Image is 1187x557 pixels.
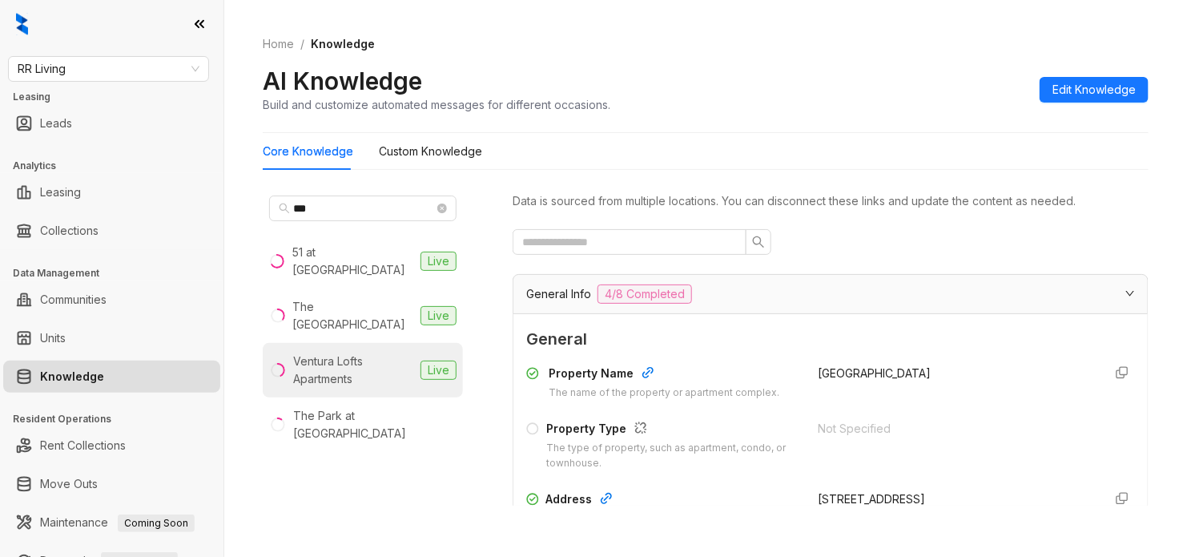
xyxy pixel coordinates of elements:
span: close-circle [437,204,447,213]
div: Address [545,490,799,511]
div: Data is sourced from multiple locations. You can disconnect these links and update the content as... [513,192,1149,210]
div: [STREET_ADDRESS] [818,490,1090,508]
a: Rent Collections [40,430,126,462]
div: Ventura Lofts Apartments [293,353,414,388]
div: Custom Knowledge [379,143,482,160]
h3: Resident Operations [13,412,223,426]
li: / [300,35,304,53]
span: RR Living [18,57,199,81]
a: Leads [40,107,72,139]
div: Property Name [549,365,779,385]
span: Edit Knowledge [1052,81,1136,99]
span: General Info [526,285,591,303]
div: Property Type [546,420,799,441]
li: Leasing [3,176,220,208]
li: Leads [3,107,220,139]
span: General [526,327,1135,352]
a: Communities [40,284,107,316]
span: Coming Soon [118,515,195,532]
img: logo [16,13,28,35]
div: The type of property, such as apartment, condo, or townhouse. [546,441,799,471]
a: Leasing [40,176,81,208]
li: Rent Collections [3,430,220,462]
li: Collections [3,215,220,247]
div: Not Specified [818,420,1090,438]
span: search [752,236,765,248]
span: search [279,203,290,214]
h3: Leasing [13,90,223,104]
a: Home [260,35,297,53]
div: The Park at [GEOGRAPHIC_DATA] [293,407,457,442]
h3: Analytics [13,159,223,173]
span: expanded [1125,289,1135,298]
span: Live [420,306,457,325]
span: 4/8 Completed [598,285,692,304]
a: Units [40,322,66,354]
li: Units [3,322,220,354]
div: 51 at [GEOGRAPHIC_DATA] [292,244,414,279]
h3: Data Management [13,266,223,281]
div: General Info4/8 Completed [513,275,1148,313]
div: The name of the property or apartment complex. [549,385,779,401]
a: Knowledge [40,361,104,393]
li: Communities [3,284,220,316]
div: Core Knowledge [263,143,353,160]
div: Build and customize automated messages for different occasions. [263,96,610,113]
span: Live [420,361,457,380]
a: Collections [40,215,99,247]
li: Move Outs [3,468,220,500]
h2: AI Knowledge [263,66,422,96]
a: Move Outs [40,468,98,500]
li: Knowledge [3,361,220,393]
span: Live [420,252,457,271]
span: Knowledge [311,37,375,50]
button: Edit Knowledge [1040,77,1149,103]
div: The [GEOGRAPHIC_DATA] [292,298,414,333]
li: Maintenance [3,507,220,539]
span: [GEOGRAPHIC_DATA] [818,366,931,380]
